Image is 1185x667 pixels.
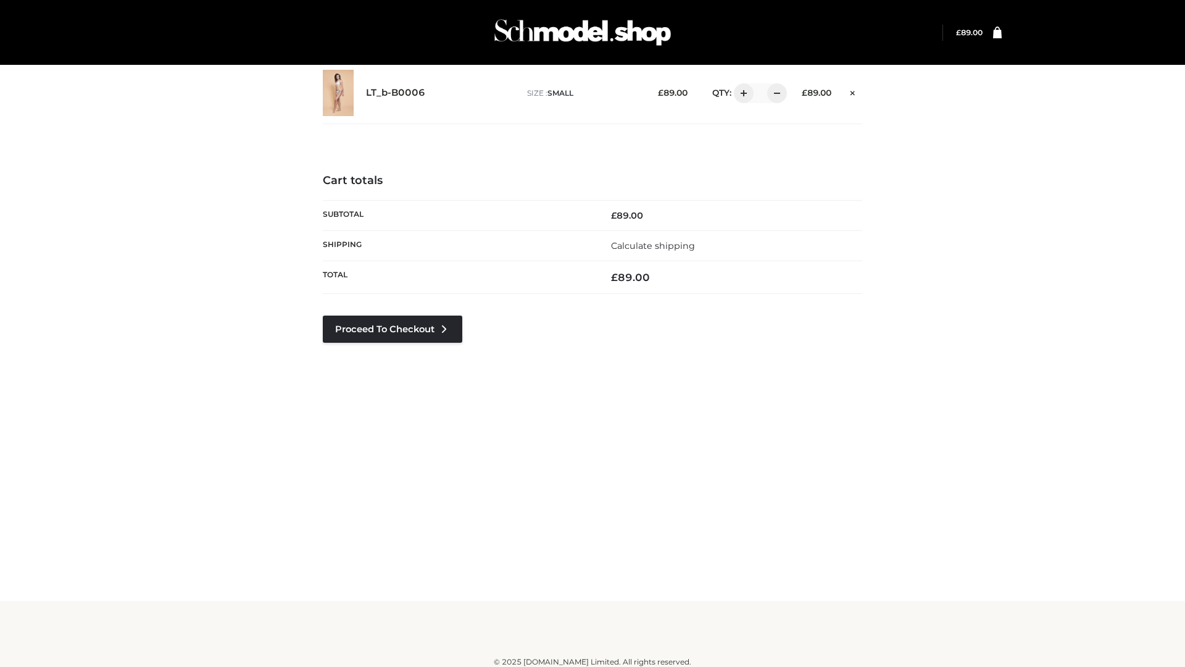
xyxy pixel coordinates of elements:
th: Subtotal [323,200,592,230]
h4: Cart totals [323,174,862,188]
span: £ [956,28,961,37]
span: £ [611,210,617,221]
bdi: 89.00 [611,210,643,221]
a: Proceed to Checkout [323,316,462,343]
bdi: 89.00 [611,271,650,283]
span: £ [802,88,807,98]
th: Total [323,261,592,294]
a: Remove this item [844,83,862,99]
div: QTY: [700,83,783,103]
span: £ [611,271,618,283]
th: Shipping [323,230,592,261]
bdi: 89.00 [658,88,688,98]
bdi: 89.00 [802,88,831,98]
a: £89.00 [956,28,983,37]
a: LT_b-B0006 [366,87,425,99]
bdi: 89.00 [956,28,983,37]
p: size : [527,88,639,99]
a: Calculate shipping [611,240,695,251]
img: Schmodel Admin 964 [490,8,675,57]
span: SMALL [547,88,573,98]
span: £ [658,88,663,98]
